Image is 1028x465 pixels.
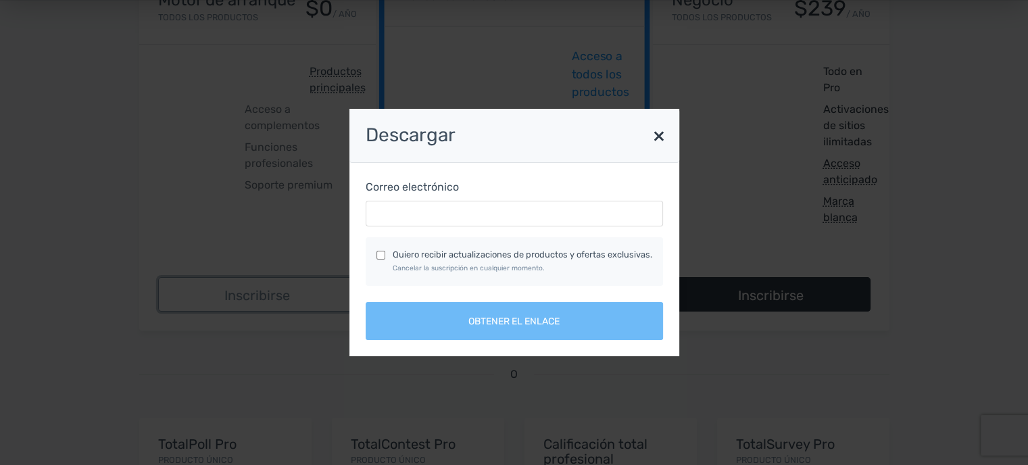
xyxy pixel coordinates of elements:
[653,122,665,148] font: ×
[366,180,459,193] font: Correo electrónico
[645,116,672,152] button: ×
[393,249,652,260] font: Quiero recibir actualizaciones de productos y ofertas exclusivas.
[468,316,560,327] font: Obtener el enlace
[366,124,456,146] font: Descargar
[366,302,663,340] button: Obtener el enlace
[393,264,545,272] font: Cancelar la suscripción en cualquier momento.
